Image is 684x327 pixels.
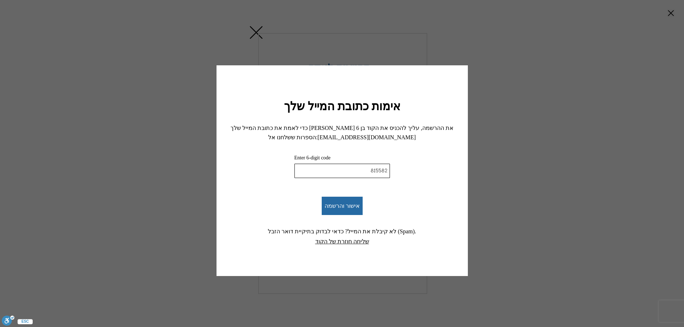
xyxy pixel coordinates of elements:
[666,9,675,19] button: סגור
[325,202,360,209] span: אישור והרשמה
[315,236,369,247] button: שליחה חוזרת של הקוד
[317,134,416,140] span: [EMAIL_ADDRESS][DOMAIN_NAME]
[294,155,331,160] label: Enter 6-digit code
[228,98,456,115] h2: אימות כתובת המייל שלך
[231,125,453,140] span: כדי לאמת את כתובת המייל שלך [PERSON_NAME] את ההרשמה, עליך להכניס את הקוד בן 6 הספרות ששלחנו אל:
[322,197,363,215] button: אישור והרשמה
[268,228,416,234] span: לא קיבלת את המייל? כדאי לבדוק בתיקיית דואר הזבל (Spam).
